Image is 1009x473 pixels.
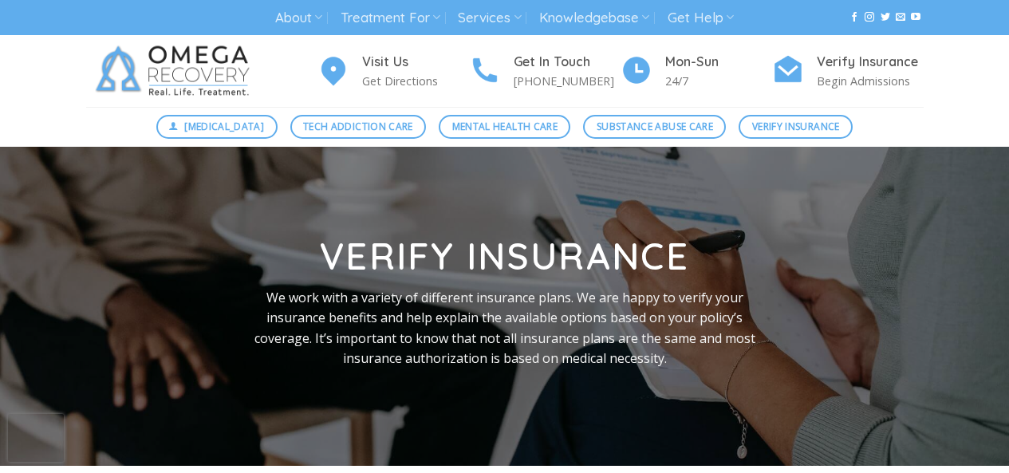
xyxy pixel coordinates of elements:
h4: Verify Insurance [817,52,924,73]
a: Follow on Twitter [881,12,890,23]
span: Mental Health Care [452,119,558,134]
a: Get In Touch [PHONE_NUMBER] [469,52,621,91]
span: [MEDICAL_DATA] [184,119,264,134]
a: Services [458,3,521,33]
h4: Visit Us [362,52,469,73]
a: Visit Us Get Directions [317,52,469,91]
p: [PHONE_NUMBER] [514,72,621,90]
a: Send us an email [896,12,905,23]
h4: Mon-Sun [665,52,772,73]
strong: Verify Insurance [320,233,689,279]
a: About [275,3,322,33]
a: Get Help [668,3,734,33]
span: Substance Abuse Care [597,119,713,134]
a: Knowledgebase [539,3,649,33]
h4: Get In Touch [514,52,621,73]
a: Mental Health Care [439,115,570,139]
p: Get Directions [362,72,469,90]
p: 24/7 [665,72,772,90]
a: [MEDICAL_DATA] [156,115,278,139]
a: Follow on YouTube [911,12,920,23]
a: Verify Insurance Begin Admissions [772,52,924,91]
p: Begin Admissions [817,72,924,90]
img: Omega Recovery [86,35,266,107]
iframe: reCAPTCHA [8,414,64,462]
a: Verify Insurance [739,115,853,139]
a: Tech Addiction Care [290,115,427,139]
a: Follow on Facebook [849,12,859,23]
span: Verify Insurance [752,119,840,134]
a: Substance Abuse Care [583,115,726,139]
a: Follow on Instagram [865,12,874,23]
span: Tech Addiction Care [303,119,413,134]
a: Treatment For [341,3,440,33]
p: We work with a variety of different insurance plans. We are happy to verify your insurance benefi... [246,288,763,369]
